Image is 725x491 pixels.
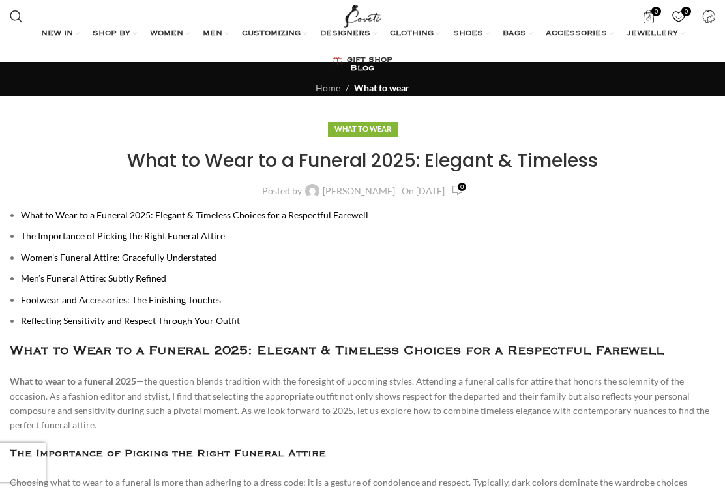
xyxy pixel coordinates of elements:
a: Home [316,82,340,93]
span: 0 [651,7,661,16]
a: Site logo [341,10,385,21]
h3: What to Wear to a Funeral 2025: Elegant & Timeless Choices for a Respectful Farewell [10,341,715,361]
a: CUSTOMIZING [242,21,307,47]
strong: What to wear to a funeral 2025 [10,376,136,387]
a: What to Wear to a Funeral 2025: Elegant & Timeless Choices for a Respectful Farewell [21,209,368,220]
span: SHOES [453,29,483,39]
span: DESIGNERS [320,29,370,39]
div: My Wishlist [665,3,692,29]
p: —the question blends tradition with the foresight of upcoming styles. Attending a funeral calls f... [10,374,715,433]
a: ACCESSORIES [546,21,614,47]
a: What to wear [334,125,391,133]
span: WOMEN [150,29,183,39]
span: BAGS [503,29,526,39]
div: Main navigation [3,21,722,74]
span: JEWELLERY [627,29,678,39]
a: Reflecting Sensitivity and Respect Through Your Outfit [21,315,240,326]
span: MEN [203,29,222,39]
span: NEW IN [41,29,73,39]
h4: The Importance of Picking the Right Funeral Attire [10,446,715,462]
a: What to wear [354,82,409,93]
a: The Importance of Picking the Right Funeral Attire [21,230,225,241]
span: Posted by [262,186,302,196]
span: 0 [458,183,466,191]
a: 0 [451,183,463,198]
span: GIFT SHOP [347,55,392,66]
a: DESIGNERS [320,21,377,47]
a: 0 [665,3,692,29]
img: GiftBag [333,57,342,65]
span: CUSTOMIZING [242,29,301,39]
span: ACCESSORIES [546,29,607,39]
a: NEW IN [41,21,80,47]
a: BAGS [503,21,533,47]
a: 0 [635,3,662,29]
span: SHOP BY [93,29,130,39]
time: On [DATE] [402,185,445,196]
a: CLOTHING [390,21,440,47]
a: Women’s Funeral Attire: Gracefully Understated [21,252,216,263]
a: WOMEN [150,21,190,47]
h1: What to Wear to a Funeral 2025: Elegant & Timeless [10,148,715,173]
img: author-avatar [305,184,319,198]
a: [PERSON_NAME] [323,186,395,196]
a: JEWELLERY [627,21,685,47]
span: CLOTHING [390,29,434,39]
a: SHOP BY [93,21,137,47]
a: Men’s Funeral Attire: Subtly Refined [21,273,166,284]
a: MEN [203,21,229,47]
span: 0 [681,7,691,16]
a: Footwear and Accessories: The Finishing Touches [21,294,221,305]
a: SHOES [453,21,490,47]
a: GIFT SHOP [333,48,392,74]
a: Search [3,3,29,29]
